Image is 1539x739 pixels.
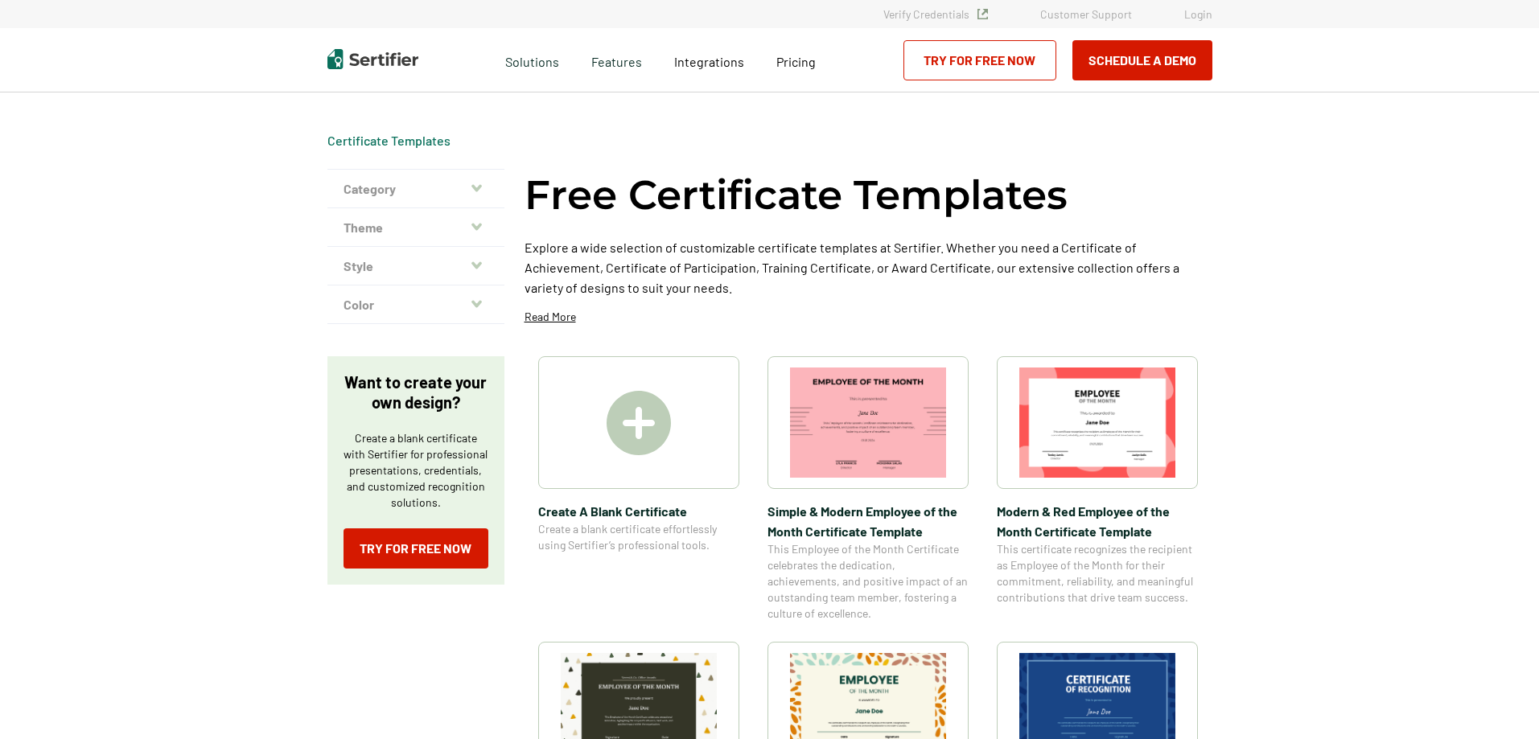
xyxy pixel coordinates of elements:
button: Style [327,247,504,285]
a: Login [1184,7,1212,21]
h1: Free Certificate Templates [525,169,1068,221]
a: Verify Credentials [883,7,988,21]
p: Explore a wide selection of customizable certificate templates at Sertifier. Whether you need a C... [525,237,1212,298]
img: Simple & Modern Employee of the Month Certificate Template [790,367,946,478]
span: Solutions [505,50,559,70]
span: Create A Blank Certificate [538,501,739,521]
img: Sertifier | Digital Credentialing Platform [327,49,418,69]
a: Modern & Red Employee of the Month Certificate TemplateModern & Red Employee of the Month Certifi... [997,356,1198,622]
span: Create a blank certificate effortlessly using Sertifier’s professional tools. [538,521,739,553]
span: This certificate recognizes the recipient as Employee of the Month for their commitment, reliabil... [997,541,1198,606]
span: Features [591,50,642,70]
a: Certificate Templates [327,133,451,148]
a: Simple & Modern Employee of the Month Certificate TemplateSimple & Modern Employee of the Month C... [767,356,969,622]
span: Simple & Modern Employee of the Month Certificate Template [767,501,969,541]
span: Certificate Templates [327,133,451,149]
button: Theme [327,208,504,247]
a: Customer Support [1040,7,1132,21]
button: Color [327,285,504,324]
a: Pricing [776,50,816,70]
img: Verified [977,9,988,19]
p: Want to create your own design? [344,372,488,413]
button: Category [327,170,504,208]
a: Try for Free Now [344,528,488,569]
a: Integrations [674,50,744,70]
span: This Employee of the Month Certificate celebrates the dedication, achievements, and positive impa... [767,541,969,622]
a: Try for Free Now [903,40,1056,80]
span: Integrations [674,54,744,69]
span: Modern & Red Employee of the Month Certificate Template [997,501,1198,541]
span: Pricing [776,54,816,69]
img: Create A Blank Certificate [607,391,671,455]
div: Breadcrumb [327,133,451,149]
img: Modern & Red Employee of the Month Certificate Template [1019,367,1175,478]
p: Read More [525,309,576,325]
p: Create a blank certificate with Sertifier for professional presentations, credentials, and custom... [344,430,488,511]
